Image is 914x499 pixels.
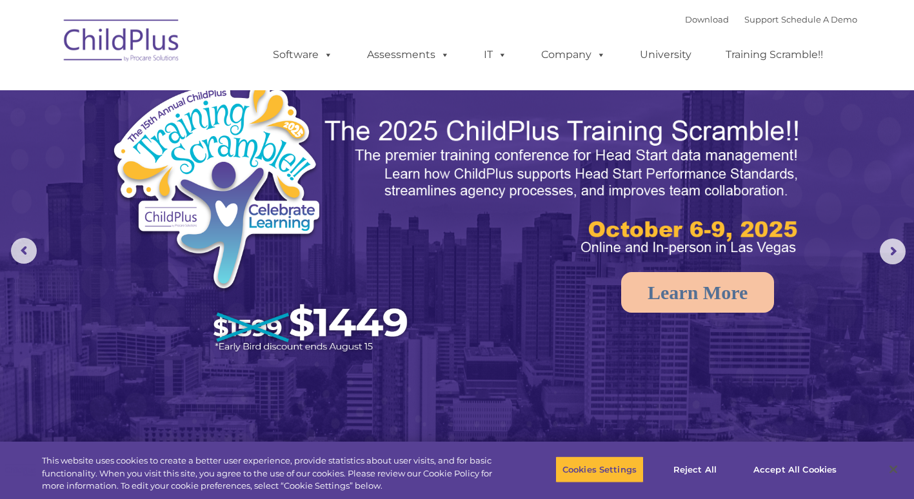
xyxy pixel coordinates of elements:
button: Reject All [655,456,735,483]
a: Assessments [354,42,462,68]
a: Schedule A Demo [781,14,857,24]
button: Accept All Cookies [746,456,844,483]
button: Cookies Settings [555,456,644,483]
span: Last name [179,85,219,95]
font: | [685,14,857,24]
a: Company [528,42,619,68]
a: Support [744,14,779,24]
a: Software [260,42,346,68]
button: Close [879,455,908,484]
a: Download [685,14,729,24]
img: ChildPlus by Procare Solutions [57,10,186,75]
div: This website uses cookies to create a better user experience, provide statistics about user visit... [42,455,502,493]
span: Phone number [179,138,234,148]
a: University [627,42,704,68]
a: Training Scramble!! [713,42,836,68]
a: Learn More [621,272,774,313]
a: IT [471,42,520,68]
